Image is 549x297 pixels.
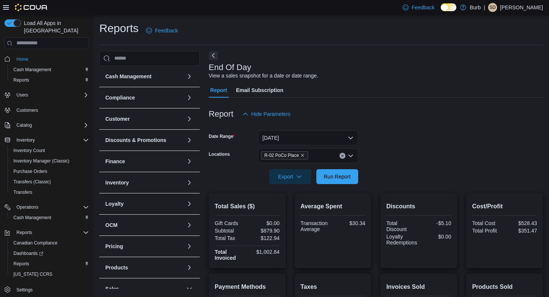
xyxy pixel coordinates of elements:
h3: Compliance [105,94,135,101]
button: Reports [7,75,92,85]
h3: Sales [105,285,119,293]
span: Run Report [324,173,351,180]
button: Transfers (Classic) [7,177,92,187]
span: Dashboards [10,249,89,258]
span: [US_STATE] CCRS [13,271,52,277]
input: Dark Mode [441,3,456,11]
div: $0.00 [249,220,280,226]
button: Cash Management [185,72,194,81]
span: Hide Parameters [251,110,291,118]
a: Inventory Manager (Classic) [10,157,72,165]
button: Inventory [1,135,92,145]
h3: Inventory [105,179,129,186]
label: Date Range [209,133,235,139]
span: Operations [16,204,38,210]
a: Reports [10,76,32,85]
h3: End Of Day [209,63,251,72]
button: Inventory [105,179,183,186]
button: Export [269,169,311,184]
div: Gift Cards [215,220,246,226]
a: Inventory Count [10,146,48,155]
div: $879.90 [249,228,280,234]
a: Reports [10,259,32,268]
h2: Total Sales ($) [215,202,280,211]
span: Reports [13,77,29,83]
h2: Cost/Profit [472,202,537,211]
button: Reports [13,228,35,237]
span: Export [274,169,307,184]
p: Burb [470,3,481,12]
h3: Report [209,110,233,119]
button: Cash Management [7,64,92,75]
button: Catalog [1,120,92,130]
div: Subtotal [215,228,246,234]
span: Canadian Compliance [10,238,89,247]
span: Transfers (Classic) [10,177,89,186]
button: Transfers [7,187,92,198]
span: Cash Management [10,65,89,74]
span: Canadian Compliance [13,240,58,246]
button: Compliance [105,94,183,101]
h1: Reports [99,21,139,36]
h2: Payment Methods [215,282,280,291]
button: Sales [185,284,194,293]
strong: Total Invoiced [215,249,236,261]
span: Dashboards [13,250,43,256]
button: Customer [185,114,194,123]
div: Total Tax [215,235,246,241]
span: Inventory Count [13,148,45,154]
button: Sales [105,285,183,293]
span: Purchase Orders [13,168,47,174]
button: Pricing [105,243,183,250]
h2: Invoices Sold [386,282,451,291]
button: Reports [7,259,92,269]
span: Transfers [10,188,89,197]
button: Customers [1,105,92,116]
div: View a sales snapshot for a date or date range. [209,72,318,80]
button: Users [13,91,31,99]
button: [DATE] [258,130,358,145]
h3: Cash Management [105,73,152,80]
span: Settings [13,285,89,294]
button: Settings [1,284,92,295]
span: Email Subscription [236,83,283,98]
button: Clear input [339,153,345,159]
span: Inventory [13,136,89,145]
button: Users [1,90,92,100]
span: Reports [13,261,29,267]
img: Cova [15,4,48,11]
span: Users [16,92,28,98]
button: Home [1,54,92,64]
a: Transfers (Classic) [10,177,54,186]
button: Loyalty [105,200,183,208]
div: Transaction Average [301,220,332,232]
button: Reports [1,227,92,238]
a: Home [13,55,31,64]
button: [US_STATE] CCRS [7,269,92,279]
div: $1,002.84 [249,249,280,255]
button: Next [209,51,218,60]
span: Home [13,54,89,64]
h3: OCM [105,221,118,229]
span: Operations [13,203,89,212]
span: Purchase Orders [10,167,89,176]
button: Canadian Compliance [7,238,92,248]
div: -$5.10 [420,220,451,226]
span: Inventory Manager (Classic) [13,158,69,164]
span: Inventory Manager (Classic) [10,157,89,165]
a: [US_STATE] CCRS [10,270,55,279]
h2: Discounts [386,202,451,211]
button: Inventory [185,178,194,187]
button: Products [105,264,183,271]
label: Locations [209,151,230,157]
button: Remove R-02 PoCo Place from selection in this group [300,153,305,158]
span: Load All Apps in [GEOGRAPHIC_DATA] [21,19,89,34]
div: Loyalty Redemptions [386,234,417,246]
span: Settings [16,287,32,293]
span: Cash Management [10,213,89,222]
p: [PERSON_NAME] [500,3,543,12]
h2: Average Spent [301,202,366,211]
h3: Finance [105,158,125,165]
button: Loyalty [185,199,194,208]
button: Run Report [316,169,358,184]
